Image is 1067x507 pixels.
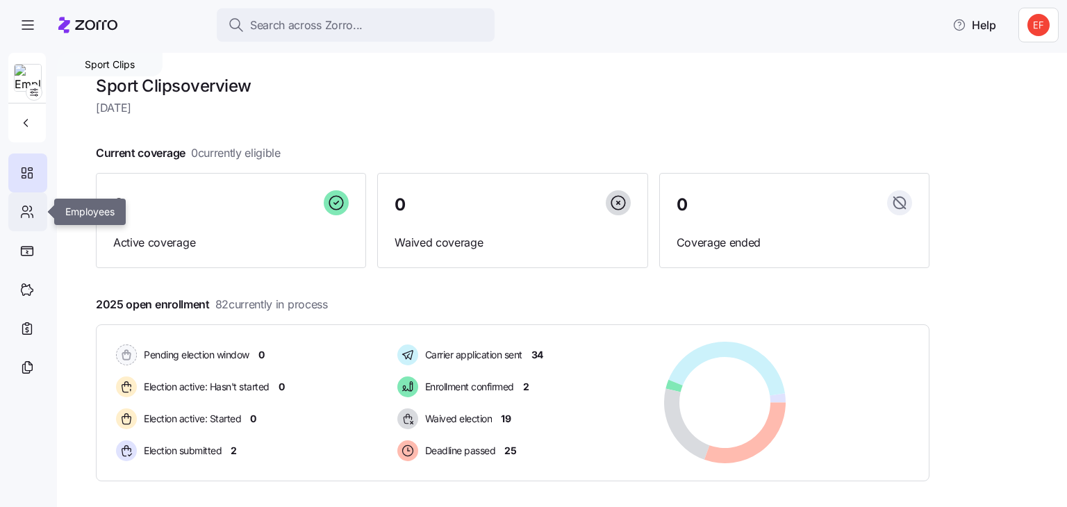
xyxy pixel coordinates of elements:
[250,17,363,34] span: Search across Zorro...
[191,144,281,162] span: 0 currently eligible
[231,444,237,458] span: 2
[504,444,516,458] span: 25
[215,296,328,313] span: 82 currently in process
[952,17,996,33] span: Help
[113,234,349,251] span: Active coverage
[258,348,265,362] span: 0
[395,234,630,251] span: Waived coverage
[96,99,929,117] span: [DATE]
[501,412,511,426] span: 19
[421,348,522,362] span: Carrier application sent
[217,8,495,42] button: Search across Zorro...
[250,412,256,426] span: 0
[96,144,281,162] span: Current coverage
[523,380,529,394] span: 2
[421,380,514,394] span: Enrollment confirmed
[279,380,285,394] span: 0
[96,296,328,313] span: 2025 open enrollment
[421,412,493,426] span: Waived election
[395,197,406,213] span: 0
[140,412,241,426] span: Election active: Started
[96,75,929,97] h1: Sport Clips overview
[140,444,222,458] span: Election submitted
[677,234,912,251] span: Coverage ended
[140,380,270,394] span: Election active: Hasn't started
[113,197,124,213] span: 0
[677,197,688,213] span: 0
[941,11,1007,39] button: Help
[57,53,163,76] div: Sport Clips
[15,65,41,92] img: Employer logo
[421,444,496,458] span: Deadline passed
[531,348,543,362] span: 34
[140,348,249,362] span: Pending election window
[1027,14,1050,36] img: b1fdba9072a1ccf32cfe294fbc063f4f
